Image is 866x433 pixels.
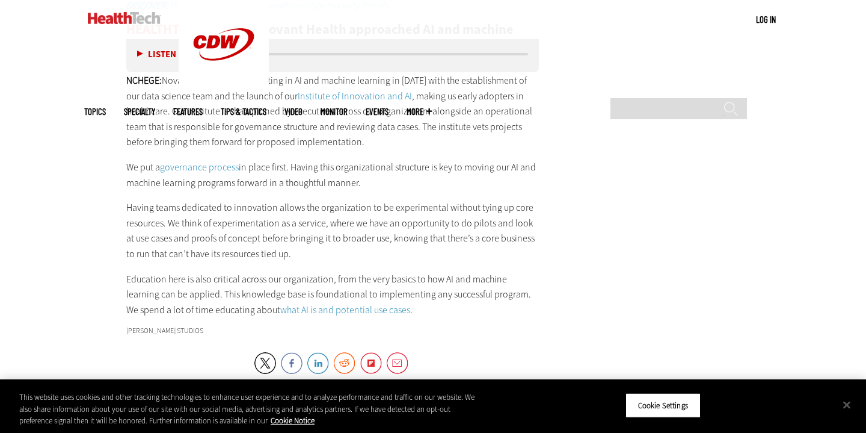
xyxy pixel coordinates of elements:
span: More [407,107,432,116]
button: Close [834,391,860,418]
a: governance process [160,161,239,173]
div: [PERSON_NAME] studios [126,327,539,334]
img: Home [88,12,161,24]
p: We put a in place first. Having this organizational structure is key to moving our AI and machine... [126,160,539,190]
button: Cookie Settings [625,393,701,418]
p: Having teams dedicated to innovation allows the organization to be experimental without tying up ... [126,200,539,261]
a: what AI is and potential use cases [280,304,410,316]
p: Education here is also critical across our organization, from the very basics to how AI and machi... [126,272,539,318]
a: Tips & Tactics [221,107,266,116]
span: Topics [84,107,106,116]
span: Specialty [124,107,155,116]
a: More information about your privacy [271,416,315,426]
a: CDW [179,79,269,92]
a: Log in [756,14,776,25]
a: MonITor [321,107,348,116]
div: This website uses cookies and other tracking technologies to enhance user experience and to analy... [19,391,476,427]
div: User menu [756,13,776,26]
a: Events [366,107,388,116]
a: Video [284,107,302,116]
a: Features [173,107,203,116]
